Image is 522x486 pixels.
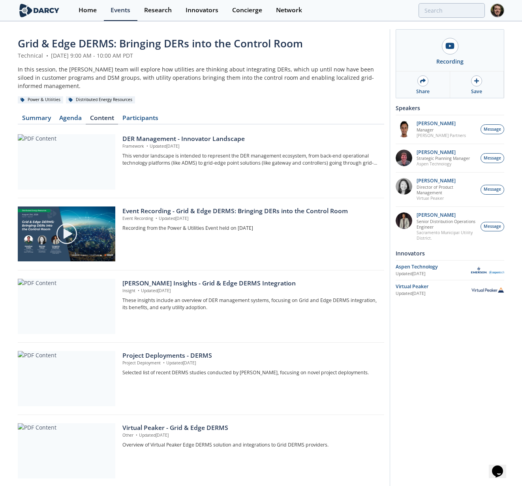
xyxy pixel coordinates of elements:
a: Content [86,115,118,124]
div: Share [416,88,430,95]
span: • [137,288,141,293]
img: Profile [490,4,504,17]
span: • [45,52,49,59]
p: Insight Updated [DATE] [122,288,379,294]
p: [PERSON_NAME] [417,212,477,218]
p: [PERSON_NAME] Partners [417,133,466,138]
div: Project Deployments - DERMS [122,351,379,360]
div: Innovators [396,246,504,260]
img: 7fca56e2-1683-469f-8840-285a17278393 [396,212,412,229]
p: Virtual Peaker [417,195,477,201]
p: Recording from the Power & Utilities Event held on [DATE] [122,225,379,232]
div: In this session, the [PERSON_NAME] team will explore how utilities are thinking about integrating... [18,65,384,90]
button: Message [481,124,504,134]
span: Message [484,186,501,193]
div: Distributed Energy Resources [66,96,135,103]
span: • [135,432,139,438]
div: Save [471,88,482,95]
span: Message [484,126,501,133]
input: Advanced Search [419,3,485,18]
p: Overview of Virtual Peaker Edge DERMS solution and integrations to Grid DERMS providers. [122,441,379,448]
button: Message [481,153,504,163]
p: Director of Product Management [417,184,477,195]
p: [PERSON_NAME] [417,178,477,184]
span: • [162,360,166,366]
div: Technical [DATE] 9:00 AM - 10:00 AM PDT [18,51,384,60]
p: Senior Distribution Operations Engineer [417,219,477,230]
div: Speakers [396,101,504,115]
button: Message [481,185,504,195]
div: Aspen Technology [396,263,471,270]
div: Updated [DATE] [396,291,471,297]
img: accc9a8e-a9c1-4d58-ae37-132228efcf55 [396,150,412,166]
button: Message [481,222,504,232]
iframe: chat widget [489,454,514,478]
div: Updated [DATE] [396,271,471,277]
a: Aspen Technology Updated[DATE] Aspen Technology [396,263,504,277]
a: PDF Content Project Deployments - DERMS Project Deployment •Updated[DATE] Selected list of recent... [18,351,384,406]
p: Project Deployment Updated [DATE] [122,360,379,366]
div: DER Management - Innovator Landscape [122,134,379,144]
div: Innovators [186,7,218,13]
span: Grid & Edge DERMS: Bringing DERs into the Control Room [18,36,303,51]
div: Power & Utilities [18,96,63,103]
div: Network [276,7,302,13]
img: Virtual Peaker [471,287,504,293]
span: • [145,143,150,149]
a: Agenda [55,115,86,124]
img: 8160f632-77e6-40bd-9ce2-d8c8bb49c0dd [396,178,412,195]
span: Message [484,155,501,161]
div: Research [144,7,172,13]
p: Manager [417,127,466,133]
p: Event Recording Updated [DATE] [122,216,379,222]
p: Selected list of recent DERMS studies conducted by [PERSON_NAME], focusing on novel project deplo... [122,369,379,376]
img: Aspen Technology [471,266,504,274]
span: • [154,216,159,221]
div: Virtual Peaker [396,283,471,290]
div: Concierge [232,7,262,13]
a: PDF Content Virtual Peaker - Grid & Edge DERMS Other •Updated[DATE] Overview of Virtual Peaker Ed... [18,423,384,478]
div: Home [79,7,97,13]
a: PDF Content DER Management - Innovator Landscape Framework •Updated[DATE] This vendor landscape i... [18,134,384,190]
div: Event Recording - Grid & Edge DERMS: Bringing DERs into the Control Room [122,206,379,216]
p: Other Updated [DATE] [122,432,379,439]
a: Video Content Event Recording - Grid & Edge DERMS: Bringing DERs into the Control Room Event Reco... [18,206,384,262]
div: Events [111,7,130,13]
p: Framework Updated [DATE] [122,143,379,150]
img: logo-wide.svg [18,4,61,17]
div: Virtual Peaker - Grid & Edge DERMS [122,423,379,433]
p: Strategic Planning Manager [417,156,470,161]
a: Summary [18,115,55,124]
a: PDF Content [PERSON_NAME] Insights - Grid & Edge DERMS Integration Insight •Updated[DATE] These i... [18,279,384,334]
a: Recording [396,30,504,71]
img: vRBZwDRnSTOrB1qTpmXr [396,121,412,137]
p: Aspen Technology [417,161,470,167]
a: Participants [118,115,162,124]
p: This vendor landscape is intended to represent the DER management ecosystem, from back-end operat... [122,152,379,167]
p: These insights include an overview of DER management systems, focusing on Grid and Edge DERMS int... [122,297,379,311]
p: [PERSON_NAME] [417,121,466,126]
div: [PERSON_NAME] Insights - Grid & Edge DERMS Integration [122,279,379,288]
img: Video Content [18,206,115,261]
span: Message [484,223,501,230]
p: [PERSON_NAME] [417,150,470,155]
p: Sacramento Municipal Utility District. [417,230,477,241]
div: Recording [436,57,464,66]
a: Virtual Peaker Updated[DATE] Virtual Peaker [396,283,504,297]
img: play-chapters-gray.svg [56,223,78,245]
